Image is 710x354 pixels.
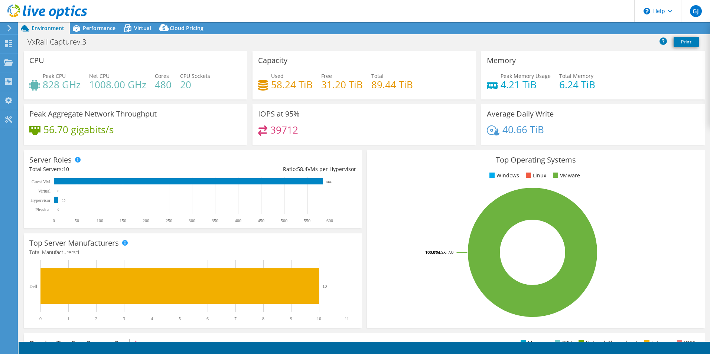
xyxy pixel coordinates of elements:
[180,81,210,89] h4: 20
[166,218,172,223] text: 250
[29,239,119,247] h3: Top Server Manufacturers
[304,218,310,223] text: 550
[271,72,284,79] span: Used
[130,339,188,348] span: IOPS
[29,156,72,164] h3: Server Roles
[502,125,544,134] h4: 40.66 TiB
[258,110,300,118] h3: IOPS at 95%
[234,316,237,321] text: 7
[551,171,580,180] li: VMware
[39,316,42,321] text: 0
[235,218,241,223] text: 400
[32,179,50,184] text: Guest VM
[524,171,546,180] li: Linux
[180,72,210,79] span: CPU Sockets
[644,8,650,14] svg: \n
[675,339,696,347] li: IOPS
[321,81,363,89] h4: 31.20 TiB
[67,316,69,321] text: 1
[29,165,193,173] div: Total Servers:
[559,81,595,89] h4: 6.24 TiB
[29,284,37,289] text: Dell
[43,81,81,89] h4: 828 GHz
[29,248,356,256] h4: Total Manufacturers:
[77,249,80,256] span: 1
[170,24,203,32] span: Cloud Pricing
[577,339,638,347] li: Network Throughput
[83,24,115,32] span: Performance
[326,218,333,223] text: 600
[290,316,292,321] text: 9
[143,218,149,223] text: 200
[270,126,298,134] h4: 39712
[371,72,384,79] span: Total
[193,165,356,173] div: Ratio: VMs per Hypervisor
[262,316,264,321] text: 8
[89,72,110,79] span: Net CPU
[271,81,313,89] h4: 58.24 TiB
[134,24,151,32] span: Virtual
[487,110,554,118] h3: Average Daily Write
[95,316,97,321] text: 2
[501,81,551,89] h4: 4.21 TiB
[297,165,307,173] span: 58.4
[30,198,51,203] text: Hypervisor
[425,249,439,255] tspan: 100.0%
[258,56,287,65] h3: Capacity
[38,189,51,194] text: Virtual
[62,199,66,202] text: 10
[326,180,332,184] text: 584
[63,165,69,173] span: 10
[439,249,453,255] tspan: ESXi 7.0
[317,316,321,321] text: 10
[258,218,264,223] text: 450
[43,72,66,79] span: Peak CPU
[89,81,146,89] h4: 1008.00 GHz
[120,218,126,223] text: 150
[53,218,55,223] text: 0
[281,218,287,223] text: 500
[155,81,172,89] h4: 480
[674,37,699,47] a: Print
[24,38,98,46] h1: VxRail Capturev.3
[321,72,332,79] span: Free
[58,208,59,212] text: 0
[58,189,59,193] text: 0
[155,72,169,79] span: Cores
[123,316,125,321] text: 3
[519,339,548,347] li: Memory
[43,125,114,134] h4: 56.70 gigabits/s
[487,56,516,65] h3: Memory
[345,316,349,321] text: 11
[501,72,551,79] span: Peak Memory Usage
[690,5,702,17] span: GJ
[553,339,572,347] li: CPU
[488,171,519,180] li: Windows
[75,218,79,223] text: 50
[212,218,218,223] text: 350
[372,156,699,164] h3: Top Operating Systems
[371,81,413,89] h4: 89.44 TiB
[97,218,103,223] text: 100
[179,316,181,321] text: 5
[151,316,153,321] text: 4
[323,284,327,288] text: 10
[29,56,44,65] h3: CPU
[642,339,670,347] li: Latency
[206,316,209,321] text: 6
[29,110,157,118] h3: Peak Aggregate Network Throughput
[35,207,51,212] text: Physical
[189,218,195,223] text: 300
[32,24,64,32] span: Environment
[559,72,593,79] span: Total Memory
